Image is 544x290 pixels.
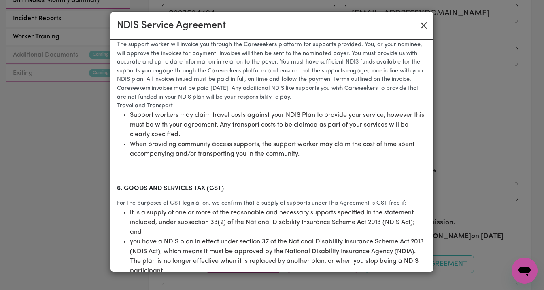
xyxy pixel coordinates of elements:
[130,140,427,159] li: When providing community access supports, the support worker may claim the cost of time spent acc...
[130,208,427,237] li: it is a supply of one or more of the reasonable and necessary supports specified in the statement...
[130,110,427,140] li: Support workers may claim travel costs against your NDIS Plan to provide your service, however th...
[117,18,226,33] div: NDIS Service Agreement
[130,237,427,276] li: you have a NDIS plan in effect under section 37 of the National Disability Insurance Scheme Act 2...
[117,199,427,208] p: For the purposes of GST legislation, we confirm that a supply of supports under this Agreement is...
[117,40,427,102] p: The support worker will invoice you through the Careseekers platform for supports provided. You, ...
[417,19,430,32] button: Close
[512,258,538,284] iframe: Button to launch messaging window
[117,102,427,110] p: Travel and Transport
[117,185,427,193] h6: 6. GOODS AND SERVICES TAX (GST)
